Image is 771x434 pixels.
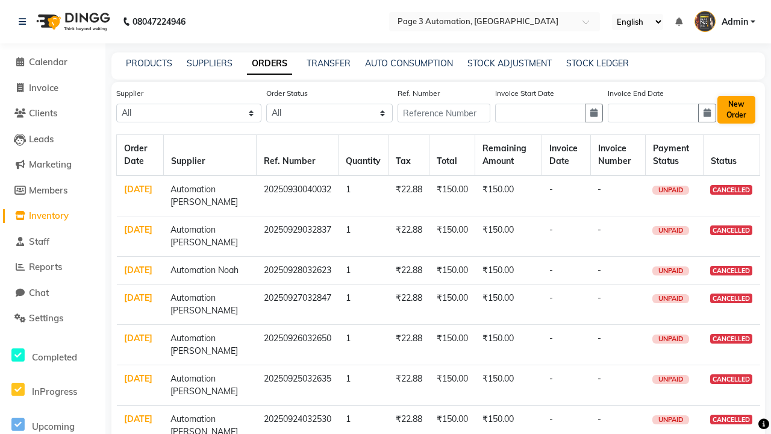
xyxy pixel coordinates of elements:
[29,107,57,119] span: Clients
[29,56,67,68] span: Calendar
[389,325,429,365] td: ₹22.88
[475,135,542,176] th: Remaining Amount
[126,58,172,69] a: PRODUCTS
[710,185,752,195] span: CANCELLED
[29,133,54,145] span: Leads
[429,216,475,257] td: ₹150.00
[542,365,591,406] td: -
[598,333,601,344] span: -
[163,135,256,176] th: Supplier
[710,266,752,275] span: CANCELLED
[475,325,542,365] td: ₹150.00
[163,365,256,406] td: Automation [PERSON_NAME]
[429,135,475,176] th: Total
[124,373,152,384] a: [DATE]
[257,325,339,365] td: 20250926032650
[339,325,389,365] td: 1
[133,5,186,39] b: 08047224946
[389,135,429,176] th: Tax
[389,365,429,406] td: ₹22.88
[187,58,233,69] a: SUPPLIERS
[710,334,752,344] span: CANCELLED
[124,292,152,303] a: [DATE]
[124,184,152,195] a: [DATE]
[29,159,72,170] span: Marketing
[475,365,542,406] td: ₹150.00
[389,257,429,285] td: ₹22.88
[722,16,748,28] span: Admin
[652,375,689,384] span: UNPAID
[695,11,716,32] img: Admin
[339,175,389,216] td: 1
[29,82,58,93] span: Invoice
[429,175,475,216] td: ₹150.00
[598,292,601,303] span: -
[3,158,102,172] a: Marketing
[717,96,755,124] button: New Order
[475,175,542,216] td: ₹150.00
[365,58,453,69] a: AUTO CONSUMPTION
[652,226,689,235] span: UNPAID
[266,88,308,99] label: Order Status
[645,135,703,176] th: Payment Status
[389,175,429,216] td: ₹22.88
[29,261,62,272] span: Reports
[598,373,601,384] span: -
[163,285,256,325] td: Automation [PERSON_NAME]
[3,133,102,146] a: Leads
[32,351,77,363] span: Completed
[598,224,601,235] span: -
[3,286,102,300] a: Chat
[163,325,256,365] td: Automation [PERSON_NAME]
[32,386,77,397] span: InProgress
[429,285,475,325] td: ₹150.00
[339,216,389,257] td: 1
[652,294,689,303] span: UNPAID
[429,365,475,406] td: ₹150.00
[3,312,102,325] a: Settings
[598,184,601,195] span: -
[608,88,664,99] label: Invoice End Date
[257,175,339,216] td: 20250930040032
[542,285,591,325] td: -
[398,104,490,122] input: Reference Number
[3,55,102,69] a: Calendar
[429,325,475,365] td: ₹150.00
[710,415,752,424] span: CANCELLED
[124,333,152,344] a: [DATE]
[467,58,552,69] a: STOCK ADJUSTMENT
[475,257,542,285] td: ₹150.00
[590,135,645,176] th: Invoice Number
[124,414,152,424] a: [DATE]
[163,175,256,216] td: Automation [PERSON_NAME]
[652,186,689,195] span: UNPAID
[710,225,752,235] span: CANCELLED
[29,210,69,221] span: Inventory
[598,414,601,424] span: -
[495,88,554,99] label: Invoice Start Date
[124,224,152,235] a: [DATE]
[117,135,164,176] th: Order Date
[307,58,351,69] a: TRANSFER
[3,184,102,198] a: Members
[542,257,591,285] td: -
[652,266,689,275] span: UNPAID
[257,216,339,257] td: 20250929032837
[3,107,102,121] a: Clients
[475,285,542,325] td: ₹150.00
[566,58,629,69] a: STOCK LEDGER
[703,135,760,176] th: Status
[398,88,440,99] label: Ref. Number
[710,374,752,384] span: CANCELLED
[3,81,102,95] a: Invoice
[475,216,542,257] td: ₹150.00
[163,257,256,285] td: Automation Noah
[542,175,591,216] td: -
[29,184,67,196] span: Members
[3,235,102,249] a: Staff
[3,209,102,223] a: Inventory
[29,236,49,247] span: Staff
[31,5,113,39] img: logo
[652,415,689,424] span: UNPAID
[542,325,591,365] td: -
